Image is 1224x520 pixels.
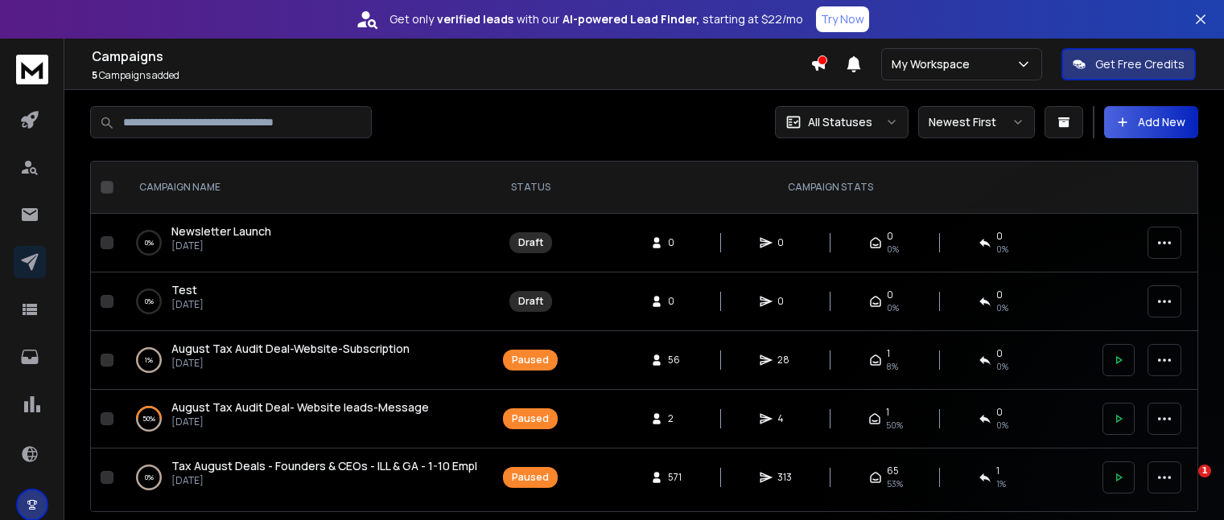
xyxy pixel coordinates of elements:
button: Try Now [816,6,869,32]
p: [DATE] [171,474,477,487]
span: 50 % [886,419,903,432]
span: 0% [887,243,899,256]
span: 1 [886,406,889,419]
p: [DATE] [171,298,204,311]
p: 1 % [145,352,153,368]
td: 0%Newsletter Launch[DATE] [120,214,493,272]
th: STATUS [493,162,567,214]
span: 8 % [887,360,898,373]
span: Newsletter Launch [171,223,271,239]
a: Test [171,282,197,298]
td: 0%Test[DATE] [120,272,493,331]
span: 0 [996,347,1003,360]
td: 50%August Tax Audit Deal- Website leads-Message[DATE] [120,390,493,448]
span: 0 [887,230,893,243]
span: August Tax Audit Deal- Website leads-Message [171,399,429,415]
span: 0% [996,243,1008,256]
span: 0 [668,295,684,308]
p: [DATE] [171,416,429,428]
td: 1%August Tax Audit Deal-Website-Subscription[DATE] [120,331,493,390]
div: Paused [512,471,549,484]
span: 0 [668,236,684,249]
span: 0 % [996,360,1008,373]
span: August Tax Audit Deal-Website-Subscription [171,341,410,356]
span: 0 [777,295,793,308]
iframe: Intercom live chat [1165,465,1204,503]
p: 50 % [142,411,155,427]
p: Get Free Credits [1095,56,1185,72]
span: 4 [777,412,793,425]
p: 0 % [145,235,154,251]
p: [DATE] [171,240,271,252]
p: Campaigns added [92,69,810,82]
a: August Tax Audit Deal- Website leads-Message [171,399,429,416]
span: 28 [777,354,793,366]
span: 571 [668,471,684,484]
strong: verified leads [437,11,513,27]
button: Newest First [918,106,1035,138]
button: Add New [1104,106,1198,138]
span: 56 [668,354,684,366]
span: 0 [777,236,793,249]
div: Paused [512,354,549,366]
th: CAMPAIGN STATS [567,162,1093,214]
span: 2 [668,412,684,425]
th: CAMPAIGN NAME [120,162,493,214]
a: Tax August Deals - Founders & CEOs - ILL & GA - 1-10 Empl [171,458,477,474]
p: My Workspace [892,56,976,72]
span: 0 [887,289,893,301]
span: 65 [887,465,899,477]
h1: Campaigns [92,47,810,66]
span: 0% [887,301,899,314]
span: 313 [777,471,793,484]
td: 0%Tax August Deals - Founders & CEOs - ILL & GA - 1-10 Empl[DATE] [120,448,493,507]
div: Draft [518,236,543,249]
span: 0 [996,289,1003,301]
p: Get only with our starting at $22/mo [389,11,803,27]
p: 0 % [145,469,154,485]
span: Tax August Deals - Founders & CEOs - ILL & GA - 1-10 Empl [171,458,477,473]
p: [DATE] [171,357,410,370]
span: 0 [996,230,1003,243]
p: All Statuses [808,114,872,130]
button: Get Free Credits [1061,48,1196,80]
a: Newsletter Launch [171,223,271,240]
div: Draft [518,295,543,308]
span: 1 [1198,465,1211,477]
span: 0% [996,301,1008,314]
span: 1 % [996,477,1006,490]
div: Paused [512,412,549,425]
span: 1 [887,347,890,360]
img: logo [16,55,48,84]
span: 53 % [887,477,903,490]
a: August Tax Audit Deal-Website-Subscription [171,341,410,357]
p: 0 % [145,293,154,309]
span: 5 [92,68,97,82]
p: Try Now [821,11,864,27]
strong: AI-powered Lead Finder, [563,11,699,27]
